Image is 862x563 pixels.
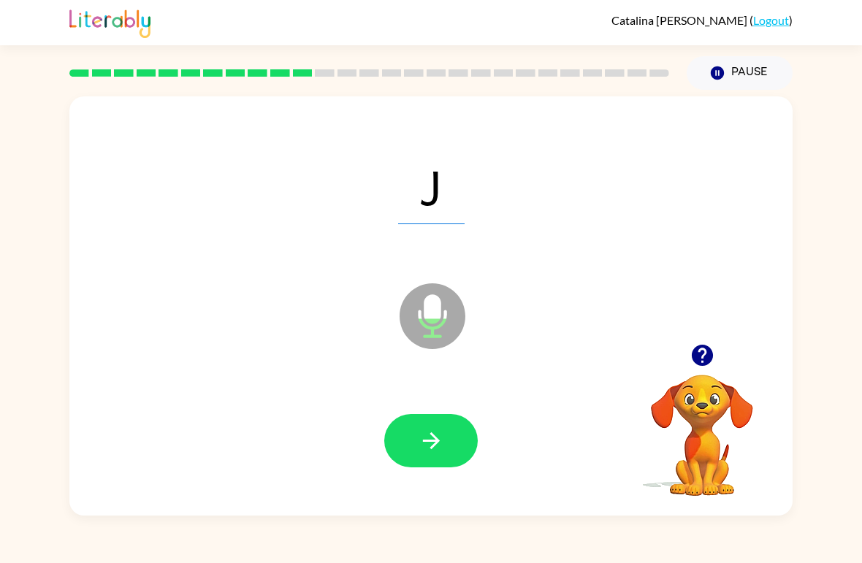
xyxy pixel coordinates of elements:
a: Logout [753,13,789,27]
button: Pause [687,56,793,90]
span: Catalina [PERSON_NAME] [611,13,750,27]
div: ( ) [611,13,793,27]
span: J [398,148,465,224]
img: Literably [69,6,150,38]
video: Your browser must support playing .mp4 files to use Literably. Please try using another browser. [629,352,775,498]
